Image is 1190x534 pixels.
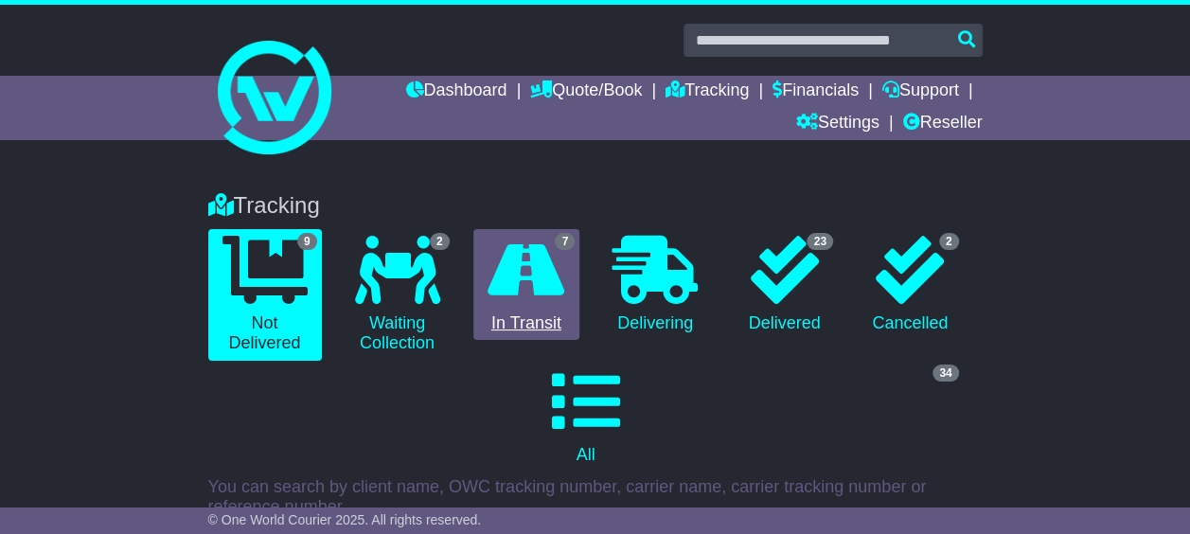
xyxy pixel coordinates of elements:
span: 2 [939,233,959,250]
span: © One World Courier 2025. All rights reserved. [208,512,482,527]
a: 2 Waiting Collection [341,229,454,361]
a: Settings [796,108,879,140]
a: 9 Not Delivered [208,229,322,361]
a: Support [882,76,959,108]
p: You can search by client name, OWC tracking number, carrier name, carrier tracking number or refe... [208,477,983,518]
a: Reseller [902,108,982,140]
a: Financials [773,76,859,108]
a: Tracking [666,76,749,108]
span: 9 [297,233,317,250]
div: Tracking [199,192,992,220]
span: 2 [430,233,450,250]
a: 2 Cancelled [857,229,964,341]
span: 7 [555,233,575,250]
a: 23 Delivered [731,229,838,341]
a: Quote/Book [530,76,642,108]
a: 7 In Transit [473,229,580,341]
a: 34 All [208,361,964,472]
span: 34 [932,365,958,382]
a: Delivering [598,229,712,341]
a: Dashboard [405,76,506,108]
span: 23 [807,233,832,250]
